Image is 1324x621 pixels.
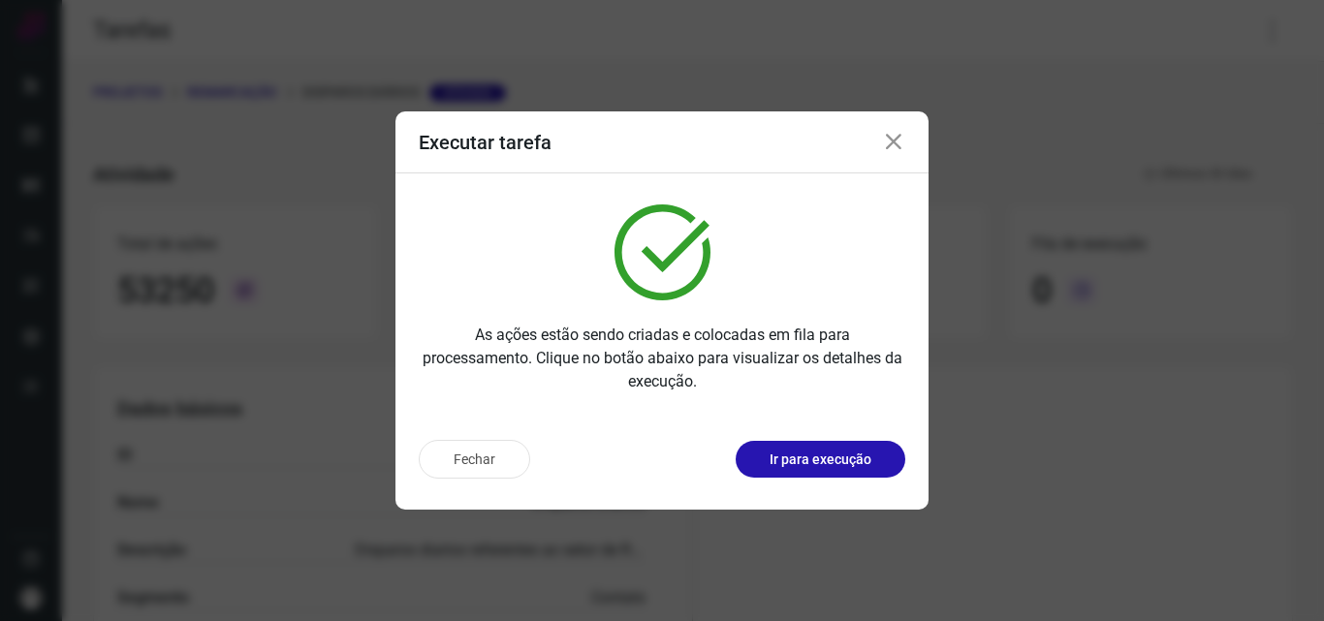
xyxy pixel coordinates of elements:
button: Ir para execução [736,441,905,478]
button: Fechar [419,440,530,479]
p: Ir para execução [770,450,871,470]
p: As ações estão sendo criadas e colocadas em fila para processamento. Clique no botão abaixo para ... [419,324,905,393]
h3: Executar tarefa [419,131,552,154]
img: verified.svg [615,204,710,300]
